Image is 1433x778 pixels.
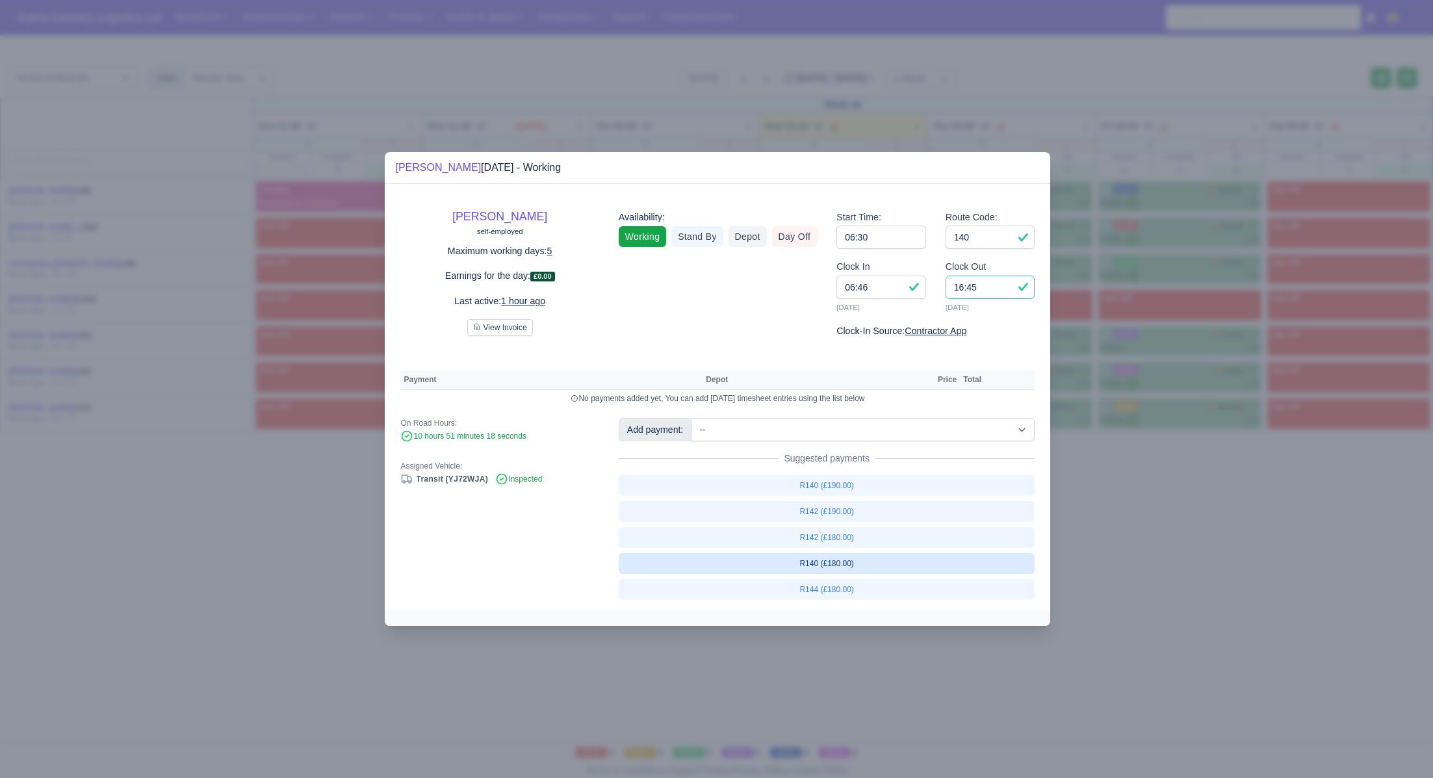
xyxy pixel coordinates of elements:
small: self-employed [477,227,523,235]
a: R144 (£180.00) [619,579,1035,600]
span: Suggested payments [779,452,875,465]
a: [PERSON_NAME] [452,210,547,223]
u: Contractor App [905,326,966,336]
a: R142 (£190.00) [619,501,1035,522]
a: R140 (£190.00) [619,475,1035,496]
a: Day Off [772,226,818,247]
span: Inspected [495,474,542,484]
th: Depot [703,370,924,390]
small: [DATE] [946,302,1035,313]
div: Availability: [619,210,817,225]
p: Last active: [400,294,599,309]
div: 10 hours 51 minutes 18 seconds [400,431,599,443]
div: Clock-In Source: [836,324,1035,339]
a: R142 (£180.00) [619,527,1035,548]
u: 1 hour ago [501,296,545,306]
a: Depot [729,226,767,247]
a: Working [619,226,666,247]
div: Add payment: [619,418,691,441]
label: Clock In [836,259,870,274]
div: Assigned Vehicle: [400,461,599,471]
a: Transit (YJ72WJA) [400,474,487,484]
a: [PERSON_NAME] [395,162,481,173]
div: On Road Hours: [400,418,599,428]
small: [DATE] [836,302,926,313]
span: £0.00 [530,272,555,281]
label: Route Code: [946,210,998,225]
td: No payments added yet, You can add [DATE] timesheet entries using the list below [400,390,1035,408]
th: Price [935,370,960,390]
u: 5 [547,246,552,256]
th: Total [960,370,985,390]
label: Clock Out [946,259,987,274]
a: R140 (£180.00) [619,553,1035,574]
label: Start Time: [836,210,881,225]
p: Earnings for the day: [400,268,599,283]
iframe: Chat Widget [1368,716,1433,778]
a: Stand By [671,226,723,247]
th: Payment [400,370,703,390]
button: View Invoice [467,319,533,336]
div: [DATE] - Working [395,160,561,175]
p: Maximum working days: [400,244,599,259]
